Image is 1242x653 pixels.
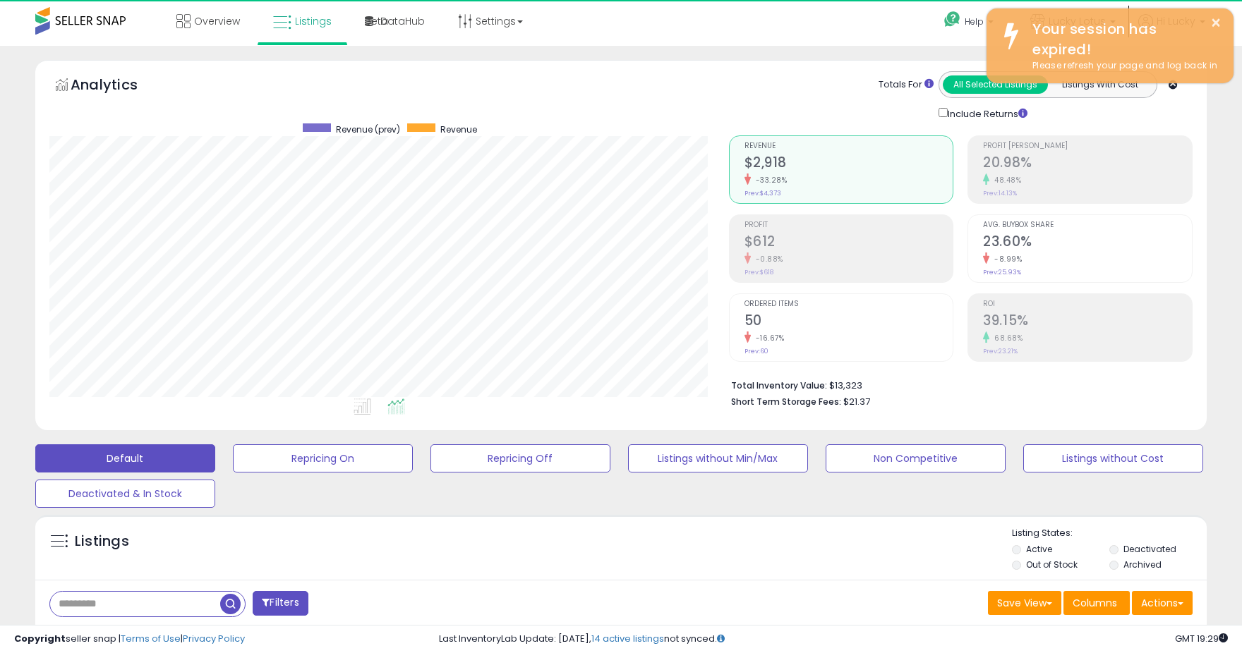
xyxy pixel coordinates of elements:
span: Listings [295,14,332,28]
h5: Analytics [71,75,165,98]
small: Prev: $618 [744,268,773,276]
div: Please refresh your page and log back in [1022,59,1223,73]
small: -0.88% [751,254,783,264]
button: Default [35,444,215,472]
span: Revenue [744,142,953,150]
span: DataHub [380,14,425,28]
span: Columns [1073,596,1117,610]
div: Last InventoryLab Update: [DATE], not synced. [439,633,1228,646]
a: Terms of Use [121,632,181,645]
small: -16.67% [751,333,785,343]
button: Repricing Off [430,444,610,472]
button: Listings without Min/Max [628,444,808,472]
span: Revenue [440,123,477,135]
a: Privacy Policy [183,632,245,645]
small: Prev: $4,373 [744,189,781,197]
span: Profit [744,221,953,229]
button: All Selected Listings [943,75,1048,94]
i: Get Help [943,11,961,28]
div: Your session has expired! [1022,19,1223,59]
button: Save View [988,591,1061,615]
button: Filters [253,591,308,616]
small: Prev: 14.13% [983,189,1017,197]
h2: $612 [744,233,953,252]
button: Repricing On [233,444,413,472]
li: $13,323 [731,376,1183,393]
span: 2025-10-8 19:29 GMT [1175,632,1228,645]
small: Prev: 25.93% [983,268,1021,276]
h2: 20.98% [983,154,1192,173]
div: seller snap | | [14,633,245,646]
button: Actions [1132,591,1193,615]
b: Short Term Storage Fees: [731,396,841,408]
button: Non Competitive [826,444,1006,472]
strong: Copyright [14,632,66,645]
p: Listing States: [1012,527,1207,540]
small: -8.99% [989,254,1022,264]
span: Profit [PERSON_NAME] [983,142,1192,150]
div: Include Returns [928,105,1044,121]
span: Avg. Buybox Share [983,221,1192,229]
a: 14 active listings [591,632,664,645]
label: Deactivated [1123,543,1176,555]
label: Archived [1123,559,1162,570]
h2: $2,918 [744,154,953,173]
label: Active [1026,543,1052,555]
small: 68.68% [989,333,1023,343]
span: Overview [194,14,240,28]
button: Listings without Cost [1023,444,1203,472]
label: Out of Stock [1026,559,1078,570]
small: -33.28% [751,175,788,185]
div: Totals For [879,78,934,92]
span: Ordered Items [744,300,953,308]
button: Deactivated & In Stock [35,480,215,508]
span: Revenue (prev) [336,123,400,135]
button: Columns [1063,591,1130,615]
h5: Listings [75,532,129,551]
h2: 23.60% [983,233,1192,252]
button: Listings With Cost [1047,75,1152,94]
span: $21.37 [843,395,870,408]
small: Prev: 60 [744,347,768,355]
span: ROI [983,300,1192,308]
small: 48.48% [989,175,1021,185]
h2: 50 [744,312,953,331]
small: Prev: 23.21% [983,347,1018,355]
h2: 39.15% [983,312,1192,331]
b: Total Inventory Value: [731,379,827,391]
button: × [1210,14,1222,32]
span: Help [965,16,984,28]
